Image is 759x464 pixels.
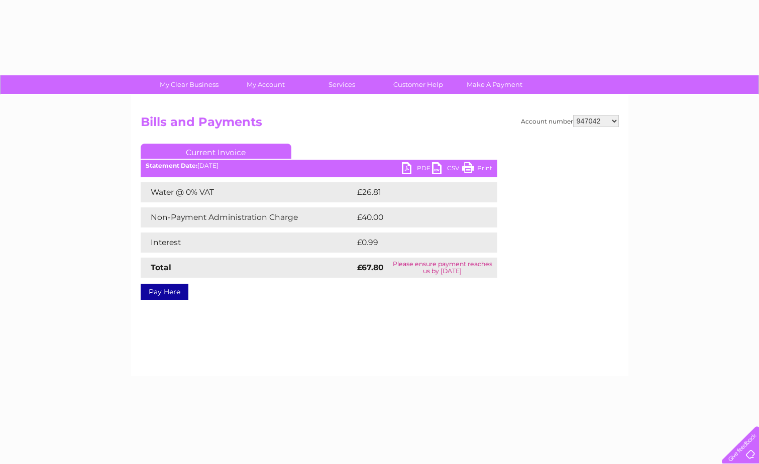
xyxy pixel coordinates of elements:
[141,182,355,202] td: Water @ 0% VAT
[300,75,383,94] a: Services
[355,182,476,202] td: £26.81
[388,258,497,278] td: Please ensure payment reaches us by [DATE]
[141,144,291,159] a: Current Invoice
[432,162,462,177] a: CSV
[355,233,474,253] td: £0.99
[151,263,171,272] strong: Total
[355,207,478,227] td: £40.00
[224,75,307,94] a: My Account
[462,162,492,177] a: Print
[148,75,231,94] a: My Clear Business
[141,233,355,253] td: Interest
[146,162,197,169] b: Statement Date:
[357,263,384,272] strong: £67.80
[141,115,619,134] h2: Bills and Payments
[141,207,355,227] td: Non-Payment Administration Charge
[141,162,497,169] div: [DATE]
[402,162,432,177] a: PDF
[453,75,536,94] a: Make A Payment
[521,115,619,127] div: Account number
[141,284,188,300] a: Pay Here
[377,75,460,94] a: Customer Help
